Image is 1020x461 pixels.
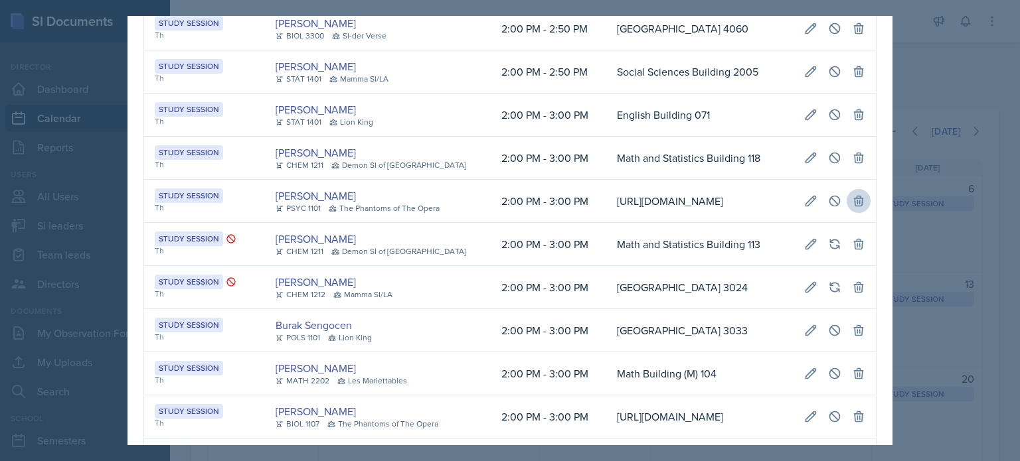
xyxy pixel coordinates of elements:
[491,266,606,309] td: 2:00 PM - 3:00 PM
[329,202,440,214] div: The Phantoms of The Opera
[276,274,356,290] a: [PERSON_NAME]
[491,352,606,395] td: 2:00 PM - 3:00 PM
[155,231,223,246] div: Study Session
[276,145,356,161] a: [PERSON_NAME]
[276,188,356,204] a: [PERSON_NAME]
[155,188,223,203] div: Study Session
[606,223,794,266] td: Math and Statistics Building 113
[276,116,321,128] div: STAT 1401
[155,288,254,300] div: Th
[606,7,794,50] td: [GEOGRAPHIC_DATA] 4060
[276,73,321,85] div: STAT 1401
[155,29,254,41] div: Th
[155,318,223,332] div: Study Session
[337,375,407,387] div: Les Mariettables
[155,16,223,31] div: Study Session
[491,395,606,438] td: 2:00 PM - 3:00 PM
[276,317,352,333] a: Burak Sengocen
[606,94,794,137] td: English Building 071
[276,30,324,42] div: BIOL 3300
[606,137,794,180] td: Math and Statistics Building 118
[155,275,223,289] div: Study Session
[155,404,223,419] div: Study Session
[155,115,254,127] div: Th
[155,145,223,160] div: Study Session
[276,101,356,117] a: [PERSON_NAME]
[491,309,606,352] td: 2:00 PM - 3:00 PM
[276,375,329,387] div: MATH 2202
[327,418,438,430] div: The Phantoms of The Opera
[276,360,356,376] a: [PERSON_NAME]
[333,289,392,300] div: Mamma SI/LA
[332,30,386,42] div: SI-der Verse
[606,309,794,352] td: [GEOGRAPHIC_DATA] 3033
[276,15,356,31] a: [PERSON_NAME]
[155,417,254,429] div: Th
[606,352,794,395] td: Math Building (M) 104
[155,374,254,386] div: Th
[276,403,356,419] a: [PERSON_NAME]
[491,137,606,180] td: 2:00 PM - 3:00 PM
[329,73,388,85] div: Mamma SI/LA
[276,289,325,300] div: CHEM 1212
[331,245,466,257] div: Demon SI of [GEOGRAPHIC_DATA]
[331,159,466,171] div: Demon SI of [GEOGRAPHIC_DATA]
[328,332,372,344] div: Lion King
[155,102,223,117] div: Study Session
[276,58,356,74] a: [PERSON_NAME]
[276,418,319,430] div: BIOL 1107
[491,180,606,223] td: 2:00 PM - 3:00 PM
[155,159,254,170] div: Th
[276,202,321,214] div: PSYC 1101
[606,266,794,309] td: [GEOGRAPHIC_DATA] 3024
[155,202,254,214] div: Th
[606,395,794,438] td: [URL][DOMAIN_NAME]
[155,245,254,257] div: Th
[491,50,606,94] td: 2:00 PM - 2:50 PM
[155,72,254,84] div: Th
[276,159,323,171] div: CHEM 1211
[276,332,320,344] div: POLS 1101
[276,245,323,257] div: CHEM 1211
[491,94,606,137] td: 2:00 PM - 3:00 PM
[329,116,373,128] div: Lion King
[155,59,223,74] div: Study Session
[606,50,794,94] td: Social Sciences Building 2005
[491,7,606,50] td: 2:00 PM - 2:50 PM
[491,223,606,266] td: 2:00 PM - 3:00 PM
[155,331,254,343] div: Th
[155,361,223,375] div: Study Session
[606,180,794,223] td: [URL][DOMAIN_NAME]
[276,231,356,247] a: [PERSON_NAME]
